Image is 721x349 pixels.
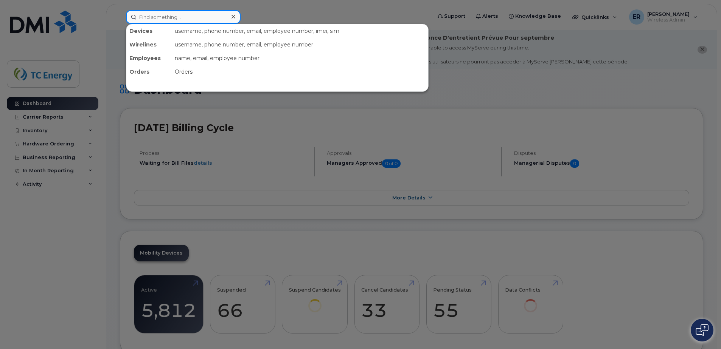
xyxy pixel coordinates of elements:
[172,24,428,38] div: username, phone number, email, employee number, imei, sim
[126,24,172,38] div: Devices
[126,38,172,51] div: Wirelines
[172,38,428,51] div: username, phone number, email, employee number
[172,51,428,65] div: name, email, employee number
[172,65,428,79] div: Orders
[126,65,172,79] div: Orders
[126,51,172,65] div: Employees
[696,324,709,336] img: Open chat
